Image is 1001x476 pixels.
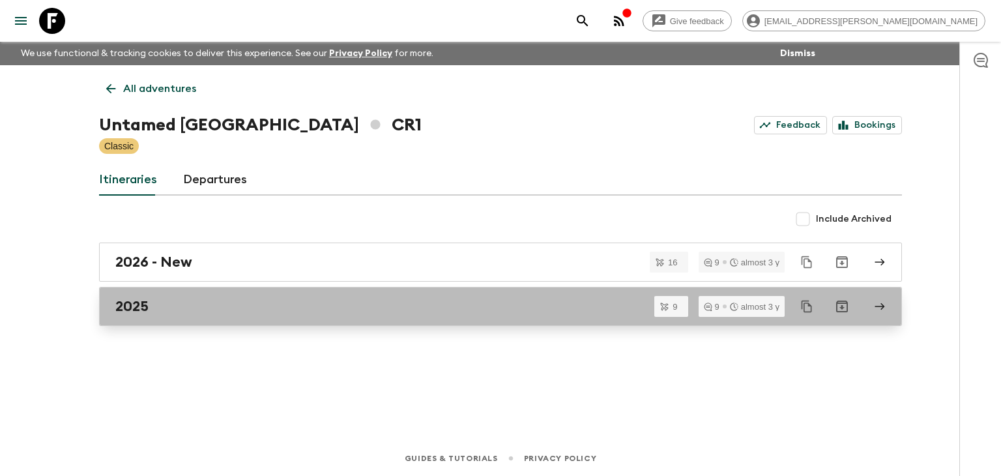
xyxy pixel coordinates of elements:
[816,213,892,226] span: Include Archived
[99,164,157,196] a: Itineraries
[115,298,149,315] h2: 2025
[16,42,439,65] p: We use functional & tracking cookies to deliver this experience. See our for more.
[329,49,392,58] a: Privacy Policy
[777,44,819,63] button: Dismiss
[730,258,779,267] div: almost 3 y
[757,16,985,26] span: [EMAIL_ADDRESS][PERSON_NAME][DOMAIN_NAME]
[829,249,855,275] button: Archive
[99,243,902,282] a: 2026 - New
[704,258,719,267] div: 9
[405,451,498,466] a: Guides & Tutorials
[704,303,719,311] div: 9
[570,8,596,34] button: search adventures
[730,303,779,311] div: almost 3 y
[754,116,827,134] a: Feedback
[99,76,203,102] a: All adventures
[829,293,855,320] button: Archive
[643,10,732,31] a: Give feedback
[524,451,596,466] a: Privacy Policy
[104,140,134,153] p: Classic
[795,250,819,274] button: Duplicate
[665,303,685,311] span: 9
[8,8,34,34] button: menu
[123,81,196,97] p: All adventures
[832,116,902,134] a: Bookings
[660,258,685,267] span: 16
[99,112,422,138] h1: Untamed [GEOGRAPHIC_DATA] CR1
[183,164,247,196] a: Departures
[115,254,192,271] h2: 2026 - New
[99,287,902,326] a: 2025
[742,10,985,31] div: [EMAIL_ADDRESS][PERSON_NAME][DOMAIN_NAME]
[663,16,731,26] span: Give feedback
[795,295,819,318] button: Duplicate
